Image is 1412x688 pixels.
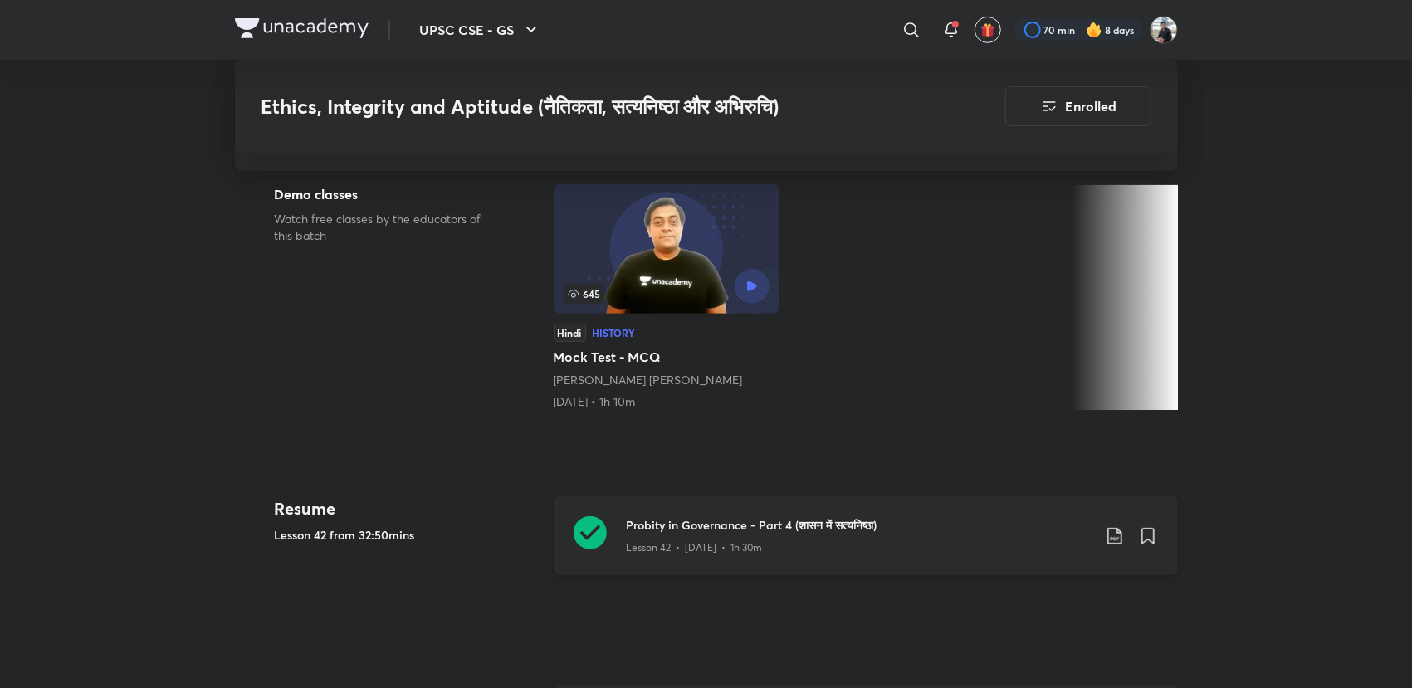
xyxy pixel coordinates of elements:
h3: Probity in Governance - Part 4 (शासन में सत्यनिष्ठा) [627,516,1092,534]
img: avatar [980,22,995,37]
div: History [593,328,636,338]
a: Probity in Governance - Part 4 (शासन में सत्यनिष्ठा)Lesson 42 • [DATE] • 1h 30m [554,496,1178,595]
a: Mock Test - MCQ [554,184,779,410]
img: RS PM [1150,16,1178,44]
img: Company Logo [235,18,369,38]
div: Hindi [554,324,586,342]
h5: Mock Test - MCQ [554,347,779,367]
a: 645HindiHistoryMock Test - MCQ[PERSON_NAME] [PERSON_NAME][DATE] • 1h 10m [554,184,779,410]
button: UPSC CSE - GS [410,13,551,46]
button: Enrolled [1005,86,1151,126]
img: streak [1086,22,1102,38]
h4: Resume [275,496,540,521]
span: 645 [564,284,604,304]
h5: Lesson 42 from 32:50mins [275,526,540,544]
h5: Demo classes [275,184,501,204]
h3: Ethics, Integrity and Aptitude (नैतिकता, सत्यनिष्ठा और अभिरुचि) [261,95,911,119]
div: Deepak Kumar Singh [554,372,779,388]
div: 31st Jul • 1h 10m [554,393,779,410]
p: Lesson 42 • [DATE] • 1h 30m [627,540,763,555]
a: [PERSON_NAME] [PERSON_NAME] [554,372,743,388]
button: avatar [975,17,1001,43]
a: Company Logo [235,18,369,42]
p: Watch free classes by the educators of this batch [275,211,501,244]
